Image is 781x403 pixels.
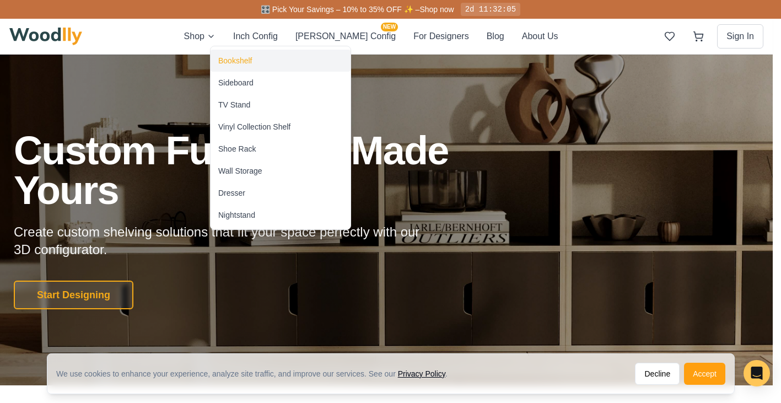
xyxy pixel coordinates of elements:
[218,143,256,154] div: Shoe Rack
[218,209,255,221] div: Nightstand
[210,46,351,230] div: Shop
[218,55,252,66] div: Bookshelf
[218,187,245,198] div: Dresser
[218,99,250,110] div: TV Stand
[218,121,290,132] div: Vinyl Collection Shelf
[218,77,254,88] div: Sideboard
[218,165,262,176] div: Wall Storage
